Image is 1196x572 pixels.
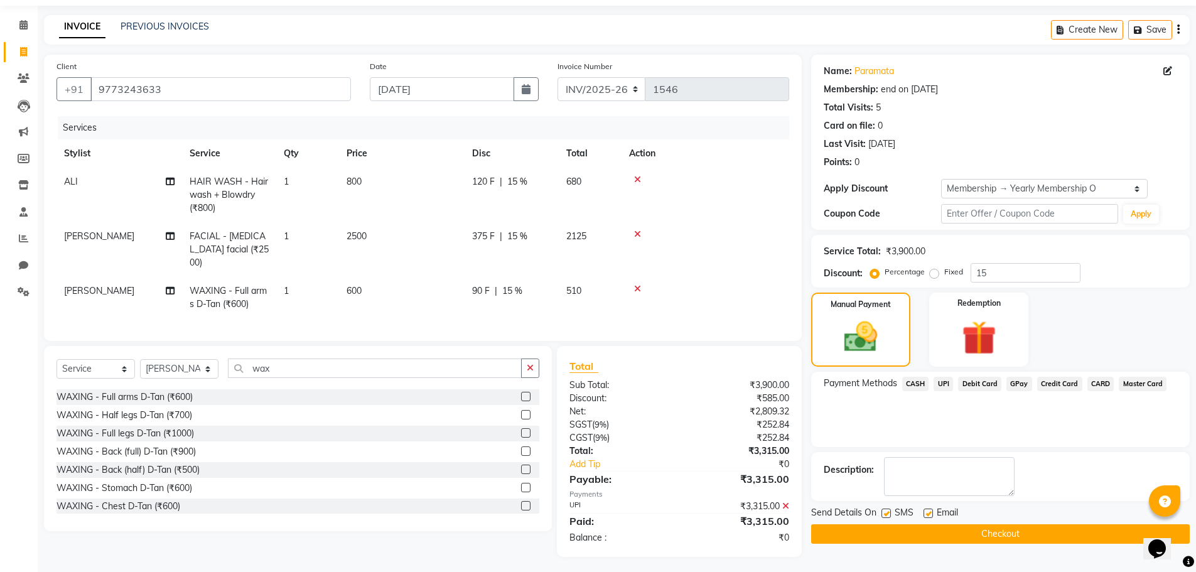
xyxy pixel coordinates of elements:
div: WAXING - Full legs D-Tan (₹1000) [57,427,194,440]
span: 9% [595,419,606,429]
div: WAXING - Chest D-Tan (₹600) [57,500,180,513]
span: 1 [284,176,289,187]
div: WAXING - Back (full) D-Tan (₹900) [57,445,196,458]
div: ₹3,315.00 [679,472,799,487]
img: _cash.svg [834,318,888,356]
div: ₹252.84 [679,431,799,445]
span: 90 F [472,284,490,298]
span: 15 % [502,284,522,298]
th: Service [182,139,276,168]
div: WAXING - Full arms D-Tan (₹600) [57,391,193,404]
div: Discount: [560,392,679,405]
div: ₹3,900.00 [886,245,925,258]
div: ₹0 [679,531,799,544]
div: WAXING - Back (half) D-Tan (₹500) [57,463,200,477]
span: [PERSON_NAME] [64,285,134,296]
span: | [495,284,497,298]
span: 1 [284,285,289,296]
div: Card on file: [824,119,875,132]
div: ₹3,315.00 [679,514,799,529]
label: Date [370,61,387,72]
input: Search or Scan [228,359,522,378]
label: Fixed [944,266,963,278]
div: WAXING - Half legs D-Tan (₹700) [57,409,192,422]
span: 9% [595,433,607,443]
label: Invoice Number [558,61,612,72]
div: Points: [824,156,852,169]
div: WAXING - Stomach D-Tan (₹600) [57,482,192,495]
th: Action [622,139,789,168]
div: ₹3,315.00 [679,445,799,458]
div: Paid: [560,514,679,529]
span: 510 [566,285,581,296]
div: [DATE] [868,138,895,151]
span: Master Card [1119,377,1166,391]
a: Paramata [854,65,894,78]
span: 600 [347,285,362,296]
input: Enter Offer / Coupon Code [941,204,1118,224]
label: Client [57,61,77,72]
a: Add Tip [560,458,699,471]
span: SGST [569,419,592,430]
span: FACIAL - [MEDICAL_DATA] facial (₹2500) [190,230,269,268]
div: Services [58,116,799,139]
div: ₹0 [699,458,799,471]
div: Payments [569,489,789,500]
div: ₹2,809.32 [679,405,799,418]
span: 15 % [507,175,527,188]
div: Name: [824,65,852,78]
span: 1 [284,230,289,242]
th: Price [339,139,465,168]
span: CASH [902,377,929,391]
div: Total: [560,445,679,458]
div: 0 [878,119,883,132]
input: Search by Name/Mobile/Email/Code [90,77,351,101]
span: CGST [569,432,593,443]
span: Payment Methods [824,377,897,390]
div: ₹3,900.00 [679,379,799,392]
div: Apply Discount [824,182,942,195]
button: Apply [1123,205,1159,224]
span: GPay [1006,377,1032,391]
span: | [500,175,502,188]
button: Checkout [811,524,1190,544]
th: Disc [465,139,559,168]
div: Description: [824,463,874,477]
label: Redemption [957,298,1001,309]
div: Net: [560,405,679,418]
div: Last Visit: [824,138,866,151]
span: WAXING - Full arms D-Tan (₹600) [190,285,267,310]
div: Membership: [824,83,878,96]
label: Percentage [885,266,925,278]
iframe: chat widget [1143,522,1183,559]
th: Total [559,139,622,168]
div: ₹3,315.00 [679,500,799,513]
div: Service Total: [824,245,881,258]
span: 375 F [472,230,495,243]
span: 800 [347,176,362,187]
span: Email [937,506,958,522]
div: ₹252.84 [679,418,799,431]
div: Balance : [560,531,679,544]
button: Save [1128,20,1172,40]
label: Manual Payment [831,299,891,310]
div: ₹585.00 [679,392,799,405]
div: ( ) [560,431,679,445]
span: Debit Card [958,377,1001,391]
div: Total Visits: [824,101,873,114]
span: UPI [934,377,953,391]
span: Credit Card [1037,377,1082,391]
span: SMS [895,506,913,522]
div: ( ) [560,418,679,431]
div: 0 [854,156,859,169]
span: CARD [1087,377,1114,391]
div: Discount: [824,267,863,280]
span: 120 F [472,175,495,188]
img: _gift.svg [951,316,1007,359]
th: Stylist [57,139,182,168]
span: 15 % [507,230,527,243]
a: INVOICE [59,16,105,38]
div: Coupon Code [824,207,942,220]
span: | [500,230,502,243]
span: ALI [64,176,78,187]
